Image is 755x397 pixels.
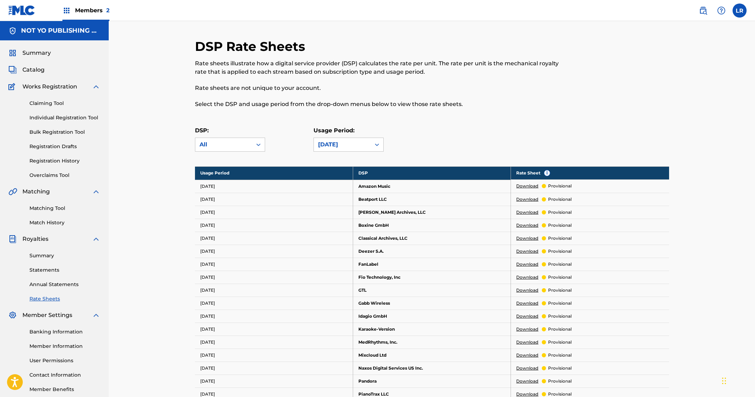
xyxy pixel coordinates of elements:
span: Royalties [22,235,48,243]
td: Fio Technology, Inc [353,271,511,284]
img: Matching [8,187,17,196]
p: Rate sheets illustrate how a digital service provider (DSP) calculates the rate per unit. The rat... [195,59,560,76]
p: provisional [548,235,572,241]
div: User Menu [733,4,747,18]
a: Statements [29,266,100,274]
td: Beatport LLC [353,193,511,206]
td: FanLabel [353,258,511,271]
a: Download [516,274,538,280]
img: search [699,6,707,15]
td: [DATE] [195,193,353,206]
a: Download [516,313,538,319]
td: Boxine GmbH [353,219,511,232]
td: Mixcloud Ltd [353,349,511,362]
a: Download [516,378,538,384]
span: i [544,170,550,176]
img: Works Registration [8,82,18,91]
p: Rate sheets are not unique to your account. [195,84,560,92]
td: Karaoke-Version [353,323,511,336]
p: provisional [548,313,572,319]
p: provisional [548,339,572,345]
h2: DSP Rate Sheets [195,39,309,54]
a: Download [516,339,538,345]
span: Summary [22,49,51,57]
span: Members [75,6,109,14]
iframe: Resource Center [735,272,755,329]
a: Matching Tool [29,205,100,212]
label: Usage Period: [314,127,355,134]
img: expand [92,82,100,91]
a: Download [516,248,538,254]
a: Download [516,183,538,189]
label: DSP: [195,127,209,134]
a: Summary [29,252,100,259]
img: Catalog [8,66,17,74]
p: provisional [548,261,572,267]
p: provisional [548,274,572,280]
img: Summary [8,49,17,57]
td: [DATE] [195,375,353,388]
th: DSP [353,166,511,180]
th: Rate Sheet [511,166,669,180]
div: Help [714,4,728,18]
img: Accounts [8,27,17,35]
span: Member Settings [22,311,72,319]
div: All [200,140,248,149]
iframe: Chat Widget [720,363,755,397]
td: MedRhythms, Inc. [353,336,511,349]
p: provisional [548,287,572,293]
td: [DATE] [195,245,353,258]
td: Amazon Music [353,180,511,193]
td: [DATE] [195,362,353,375]
img: expand [92,235,100,243]
td: Gabb Wireless [353,297,511,310]
img: help [717,6,726,15]
a: Rate Sheets [29,295,100,303]
a: Download [516,287,538,293]
a: Match History [29,219,100,226]
td: [DATE] [195,232,353,245]
a: Download [516,209,538,216]
td: [DATE] [195,310,353,323]
td: [DATE] [195,206,353,219]
a: Registration Drafts [29,143,100,150]
a: Individual Registration Tool [29,114,100,121]
td: [DATE] [195,336,353,349]
a: Download [516,235,538,241]
img: expand [92,311,100,319]
p: provisional [548,352,572,358]
td: Classical Archives, LLC [353,232,511,245]
div: [DATE] [318,140,366,149]
a: Download [516,300,538,306]
p: provisional [548,196,572,203]
a: CatalogCatalog [8,66,45,74]
a: Download [516,326,538,332]
a: Public Search [696,4,710,18]
td: [DATE] [195,284,353,297]
td: Idagio GmbH [353,310,511,323]
td: [PERSON_NAME] Archives, LLC [353,206,511,219]
a: Claiming Tool [29,100,100,107]
div: Drag [722,370,726,391]
span: Catalog [22,66,45,74]
img: Royalties [8,235,17,243]
p: Select the DSP and usage period from the drop-down menus below to view those rate sheets. [195,100,560,108]
a: Banking Information [29,328,100,336]
a: Member Benefits [29,386,100,393]
td: Naxos Digital Services US Inc. [353,362,511,375]
img: Top Rightsholders [62,6,71,15]
span: Matching [22,187,50,196]
p: provisional [548,378,572,384]
a: Overclaims Tool [29,172,100,179]
a: Download [516,365,538,371]
p: provisional [548,209,572,216]
p: provisional [548,300,572,306]
p: provisional [548,326,572,332]
a: Member Information [29,343,100,350]
p: provisional [548,248,572,254]
a: Download [516,352,538,358]
td: [DATE] [195,297,353,310]
a: Bulk Registration Tool [29,128,100,136]
p: provisional [548,222,572,229]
